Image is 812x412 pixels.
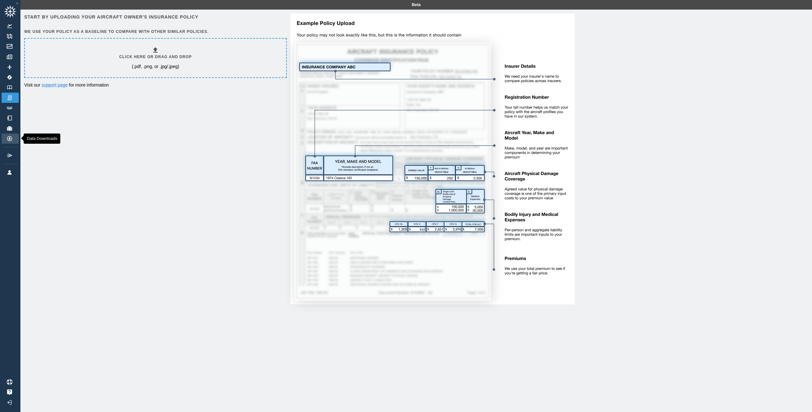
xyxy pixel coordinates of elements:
[24,29,286,35] h6: We use your policy as a baseline to compare with other similar policies.
[286,13,575,312] img: policy-upload-example-5e420760c1425035513a.svg
[119,54,192,60] h6: Click here or drag and drop
[24,82,286,88] p: Visit our for more information
[132,63,179,70] p: (.pdf, .png, or .jpg/.jpeg)
[24,13,286,20] h6: Start by uploading your aircraft owner's insurance policy
[41,82,68,88] a: support page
